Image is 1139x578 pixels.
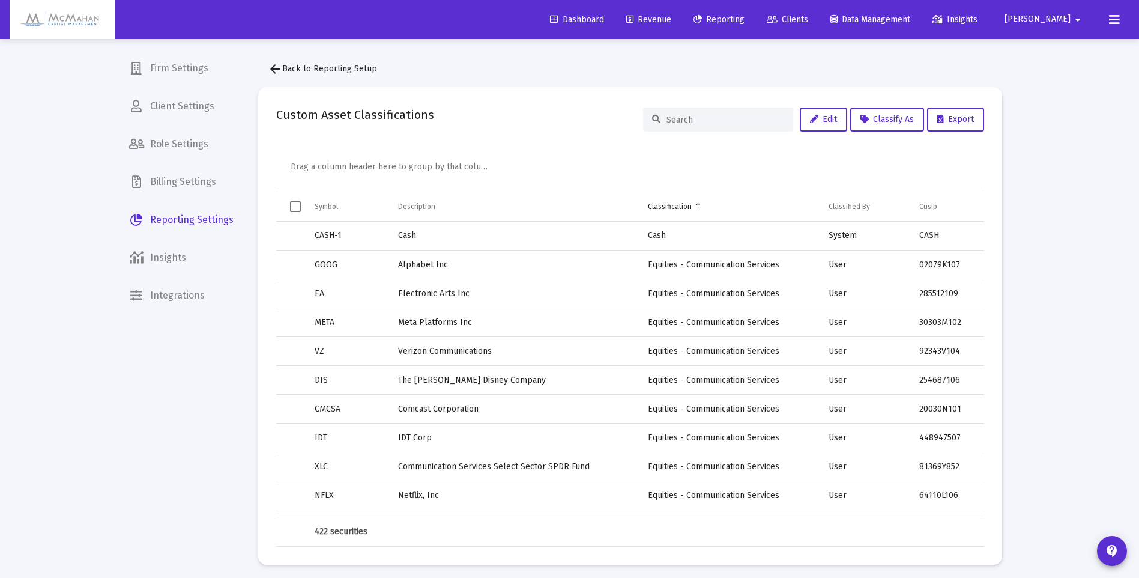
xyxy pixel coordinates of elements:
[276,105,434,124] h2: Custom Asset Classifications
[860,114,914,124] span: Classify As
[820,424,911,452] td: User
[306,366,390,395] td: DIS
[290,201,301,212] div: Select all
[911,192,983,221] td: Column Cusip
[911,337,983,366] td: 92343V104
[390,366,639,395] td: The [PERSON_NAME] Disney Company
[306,395,390,424] td: CMCSA
[639,308,820,337] td: Equities - Communication Services
[767,14,808,25] span: Clients
[390,395,639,424] td: Comcast Corporation
[119,168,243,196] a: Billing Settings
[850,108,924,132] button: Classify As
[306,510,390,539] td: GOOGL
[911,510,983,539] td: 02079K305
[119,243,243,272] a: Insights
[315,526,381,538] div: 422 securities
[306,308,390,337] td: META
[390,222,639,251] td: Cash
[291,146,976,192] div: Data grid toolbar
[268,64,377,74] span: Back to Reporting Setup
[258,57,387,81] button: Back to Reporting Setup
[639,452,820,481] td: Equities - Communication Services
[639,424,820,452] td: Equities - Communication Services
[306,337,390,366] td: VZ
[639,222,820,251] td: Cash
[617,8,681,32] a: Revenue
[820,452,911,481] td: User
[306,481,390,510] td: NFLX
[306,192,390,221] td: Column Symbol
[306,452,390,481] td: XLC
[390,337,639,366] td: Verizon Communications
[911,251,983,279] td: 02079K107
[390,481,639,510] td: Netflix, Inc
[820,395,911,424] td: User
[937,114,974,124] span: Export
[639,251,820,279] td: Equities - Communication Services
[639,510,820,539] td: Equities - Communication Services
[684,8,754,32] a: Reporting
[911,222,983,251] td: CASH
[919,202,937,211] div: Cusip
[820,279,911,308] td: User
[800,108,847,132] button: Edit
[990,7,1099,31] button: [PERSON_NAME]
[639,366,820,395] td: Equities - Communication Services
[291,157,488,177] div: Drag a column header here to group by that column
[911,481,983,510] td: 64110L106
[666,115,784,125] input: Search
[757,8,818,32] a: Clients
[821,8,920,32] a: Data Management
[911,279,983,308] td: 285512109
[306,424,390,452] td: IDT
[820,366,911,395] td: User
[390,279,639,308] td: Electronic Arts Inc
[911,366,983,395] td: 254687106
[540,8,614,32] a: Dashboard
[306,222,390,251] td: CASH-1
[810,114,837,124] span: Edit
[390,510,639,539] td: Alphabet Inc
[830,14,910,25] span: Data Management
[820,510,911,539] td: User
[639,481,820,510] td: Equities - Communication Services
[306,279,390,308] td: EA
[639,337,820,366] td: Equities - Communication Services
[119,54,243,83] span: Firm Settings
[911,395,983,424] td: 20030N101
[390,424,639,452] td: IDT Corp
[626,14,671,25] span: Revenue
[820,337,911,366] td: User
[390,251,639,279] td: Alphabet Inc
[639,279,820,308] td: Equities - Communication Services
[911,424,983,452] td: 448947507
[693,14,745,25] span: Reporting
[1105,544,1119,558] mat-icon: contact_support
[119,130,243,159] a: Role Settings
[19,8,106,32] img: Dashboard
[390,192,639,221] td: Column Description
[119,92,243,121] a: Client Settings
[315,202,338,211] div: Symbol
[820,222,911,251] td: System
[820,308,911,337] td: User
[1071,8,1085,32] mat-icon: arrow_drop_down
[648,202,692,211] div: Classification
[911,308,983,337] td: 30303M102
[639,395,820,424] td: Equities - Communication Services
[390,452,639,481] td: Communication Services Select Sector SPDR Fund
[119,281,243,310] a: Integrations
[911,452,983,481] td: 81369Y852
[550,14,604,25] span: Dashboard
[820,192,911,221] td: Column Classified By
[268,62,282,76] mat-icon: arrow_back
[820,251,911,279] td: User
[119,205,243,234] span: Reporting Settings
[276,146,984,547] div: Data grid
